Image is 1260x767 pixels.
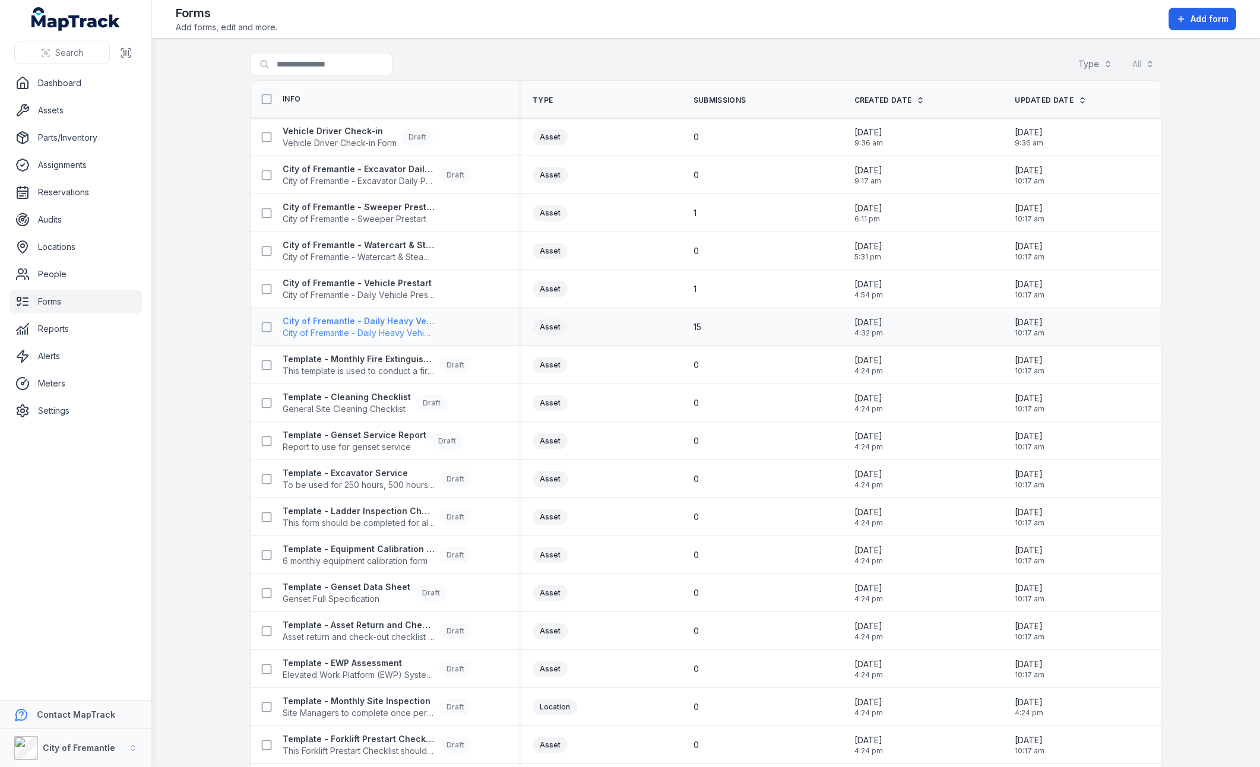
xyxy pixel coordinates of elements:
span: Report to use for genset service [283,441,426,453]
time: 23/09/2025, 4:24:27 pm [854,658,883,680]
a: Forms [10,290,142,313]
span: 0 [694,587,699,599]
h2: Forms [176,5,277,21]
span: [DATE] [854,620,883,632]
time: 09/10/2025, 9:36:21 am [854,126,883,148]
time: 23/09/2025, 4:24:27 pm [1015,696,1043,718]
div: Asset [533,509,568,525]
span: 6 monthly equipment calibration form [283,555,435,567]
span: 9:36 am [1015,138,1043,148]
div: Asset [533,737,568,753]
span: [DATE] [854,544,883,556]
span: [DATE] [854,658,883,670]
a: Audits [10,208,142,232]
span: [DATE] [854,164,882,176]
strong: Template - Asset Return and Check-out Checklist [283,619,435,631]
div: Draft [401,129,433,145]
div: Draft [439,623,471,639]
div: Asset [533,547,568,563]
strong: City of Fremantle - Daily Heavy Vehicle Prestart [283,315,435,327]
time: 08/10/2025, 10:17:56 am [1015,392,1044,414]
div: Draft [439,547,471,563]
span: 10:17 am [1015,632,1044,642]
time: 23/09/2025, 4:24:27 pm [854,354,883,376]
span: [DATE] [1015,354,1044,366]
a: People [10,262,142,286]
span: To be used for 250 hours, 500 hours and 750 hours service only. (1,000 hours to be completed by d... [283,479,435,491]
strong: City of Fremantle [43,743,115,753]
span: [DATE] [1015,544,1044,556]
span: 4:24 pm [854,670,883,680]
time: 08/10/2025, 10:17:56 am [1015,164,1044,186]
a: Template - Asset Return and Check-out ChecklistAsset return and check-out checklist - for key ass... [283,619,471,643]
a: City of Fremantle - Vehicle PrestartCity of Fremantle - Daily Vehicle Prestart [283,277,435,301]
span: 4:24 pm [854,442,883,452]
span: City of Fremantle - Daily Vehicle Prestart [283,289,435,301]
span: 0 [694,359,699,371]
div: Asset [533,471,568,487]
span: [DATE] [854,278,883,290]
a: Template - EWP AssessmentElevated Work Platform (EWP) System AssessmentDraft [283,657,471,681]
time: 08/10/2025, 10:17:56 am [1015,468,1044,490]
time: 23/09/2025, 4:24:27 pm [854,582,883,604]
time: 09/10/2025, 9:36:21 am [1015,126,1043,148]
time: 08/10/2025, 10:17:56 am [1015,620,1044,642]
span: 4:24 pm [854,518,883,528]
span: 10:17 am [1015,366,1044,376]
span: This form should be completed for all ladders. [283,517,435,529]
a: City of Fremantle - Daily Heavy Vehicle PrestartCity of Fremantle - Daily Heavy Vehicle Prestart [283,315,435,339]
span: 10:17 am [1015,442,1044,452]
span: Submissions [694,96,746,105]
div: Asset [533,129,568,145]
time: 23/09/2025, 4:24:27 pm [854,392,883,414]
span: [DATE] [854,468,883,480]
time: 08/10/2025, 10:17:56 am [1015,734,1044,756]
span: City of Fremantle - Excavator Daily Pre-start Checklist [283,175,435,187]
a: Template - Excavator ServiceTo be used for 250 hours, 500 hours and 750 hours service only. (1,00... [283,467,471,491]
span: 4:32 pm [854,328,883,338]
a: Meters [10,372,142,395]
span: Genset Full Specification [283,593,410,605]
span: 0 [694,245,699,257]
span: [DATE] [1015,620,1044,632]
time: 23/09/2025, 5:31:15 pm [854,240,882,262]
span: 10:17 am [1015,746,1044,756]
strong: Template - Excavator Service [283,467,435,479]
time: 23/09/2025, 6:11:48 pm [854,202,882,224]
span: 4:24 pm [854,746,883,756]
span: [DATE] [1015,506,1044,518]
span: [DATE] [854,240,882,252]
a: Template - Monthly Site InspectionSite Managers to complete once per month.Draft [283,695,471,719]
span: 0 [694,625,699,637]
strong: Template - Monthly Fire Extinguisher Inspection [283,353,435,365]
span: 4:24 pm [854,556,883,566]
a: MapTrack [31,7,121,31]
div: Asset [533,243,568,259]
span: [DATE] [854,126,883,138]
strong: Template - Genset Data Sheet [283,581,410,593]
span: Search [55,47,83,59]
a: Vehicle Driver Check-inVehicle Driver Check-in FormDraft [283,125,433,149]
a: Assignments [10,153,142,177]
time: 23/09/2025, 4:54:20 pm [854,278,883,300]
span: [DATE] [854,202,882,214]
span: This template is used to conduct a fire extinguisher inspection every 30 days to determine if the... [283,365,435,377]
a: City of Fremantle - Watercart & Steamer PrestartCity of Fremantle - Watercart & Steamer Prestart [283,239,435,263]
a: Template - Monthly Fire Extinguisher InspectionThis template is used to conduct a fire extinguish... [283,353,471,377]
span: [DATE] [1015,696,1043,708]
strong: Vehicle Driver Check-in [283,125,397,137]
a: Updated Date [1015,96,1087,105]
span: [DATE] [854,316,883,328]
span: [DATE] [1015,126,1043,138]
span: 10:17 am [1015,252,1044,262]
div: Asset [533,395,568,411]
strong: City of Fremantle - Vehicle Prestart [283,277,435,289]
span: Asset return and check-out checklist - for key assets. [283,631,435,643]
span: 0 [694,169,699,181]
span: Created Date [854,96,912,105]
span: General Site Cleaning Checklist [283,403,411,415]
strong: City of Fremantle - Sweeper Prestart [283,201,435,213]
time: 08/10/2025, 10:17:56 am [1015,506,1044,528]
div: Draft [439,471,471,487]
div: Asset [533,623,568,639]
